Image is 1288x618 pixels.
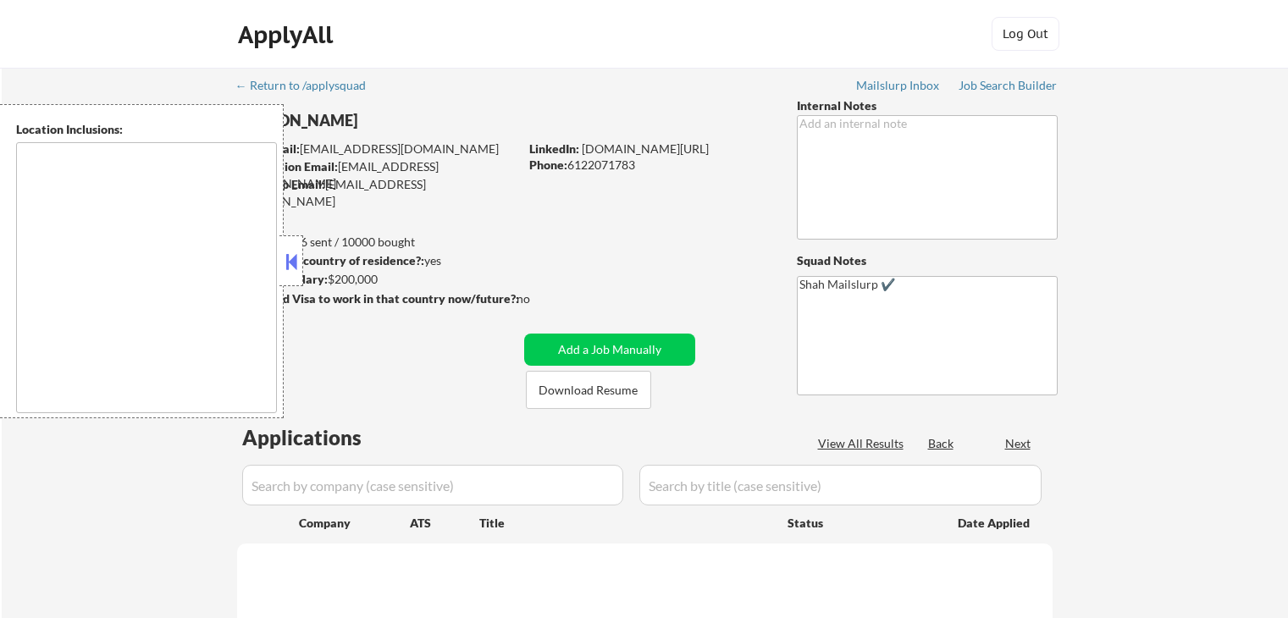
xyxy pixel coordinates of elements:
[236,271,518,288] div: $200,000
[524,334,695,366] button: Add a Job Manually
[238,158,518,191] div: [EMAIL_ADDRESS][DOMAIN_NAME]
[526,371,651,409] button: Download Resume
[856,79,941,96] a: Mailslurp Inbox
[928,435,955,452] div: Back
[959,80,1058,91] div: Job Search Builder
[479,515,771,532] div: Title
[582,141,709,156] a: [DOMAIN_NAME][URL]
[856,80,941,91] div: Mailslurp Inbox
[236,234,518,251] div: 1556 sent / 10000 bought
[992,17,1059,51] button: Log Out
[529,157,769,174] div: 6122071783
[958,515,1032,532] div: Date Applied
[242,428,410,448] div: Applications
[238,141,518,157] div: [EMAIL_ADDRESS][DOMAIN_NAME]
[529,157,567,172] strong: Phone:
[242,465,623,505] input: Search by company (case sensitive)
[16,121,277,138] div: Location Inclusions:
[818,435,909,452] div: View All Results
[235,80,382,91] div: ← Return to /applysquad
[529,141,579,156] strong: LinkedIn:
[237,110,585,131] div: [PERSON_NAME]
[788,507,933,538] div: Status
[797,252,1058,269] div: Squad Notes
[410,515,479,532] div: ATS
[238,20,338,49] div: ApplyAll
[236,252,513,269] div: yes
[237,291,519,306] strong: Will need Visa to work in that country now/future?:
[236,253,424,268] strong: Can work in country of residence?:
[237,176,518,209] div: [EMAIL_ADDRESS][DOMAIN_NAME]
[797,97,1058,114] div: Internal Notes
[1005,435,1032,452] div: Next
[517,290,565,307] div: no
[299,515,410,532] div: Company
[639,465,1042,505] input: Search by title (case sensitive)
[235,79,382,96] a: ← Return to /applysquad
